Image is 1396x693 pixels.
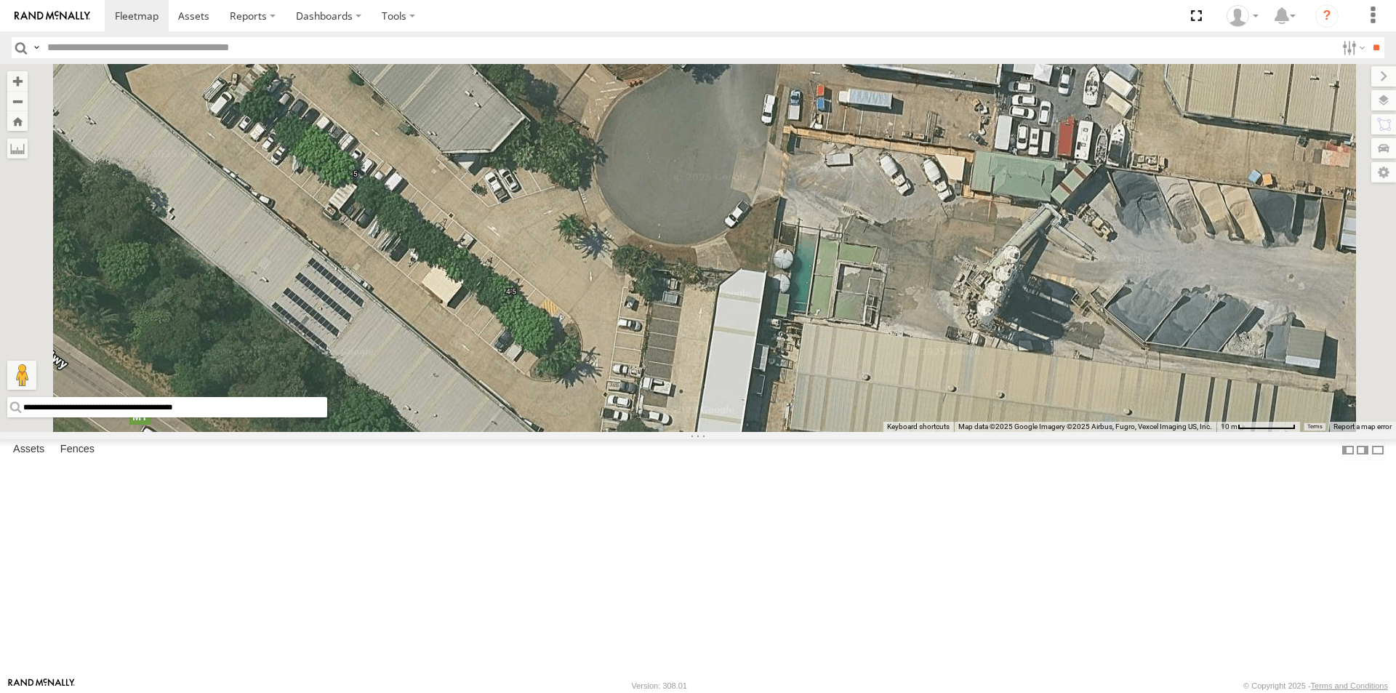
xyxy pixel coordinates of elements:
label: Search Filter Options [1336,37,1368,58]
label: Fences [53,440,102,460]
label: Assets [6,440,52,460]
label: Map Settings [1371,162,1396,183]
button: Map scale: 10 m per 76 pixels [1216,422,1300,432]
a: Terms (opens in new tab) [1307,423,1323,429]
img: rand-logo.svg [15,11,90,21]
a: Visit our Website [8,678,75,693]
a: Terms and Conditions [1311,681,1388,690]
div: Laura Van Bruggen [1221,5,1264,27]
div: Version: 308.01 [632,681,687,690]
a: Report a map error [1333,422,1392,430]
label: Measure [7,138,28,159]
button: Zoom out [7,91,28,111]
label: Dock Summary Table to the Right [1355,439,1370,460]
span: 10 m [1221,422,1237,430]
button: Keyboard shortcuts [887,422,950,432]
button: Drag Pegman onto the map to open Street View [7,361,36,390]
button: Zoom in [7,71,28,91]
div: © Copyright 2025 - [1243,681,1388,690]
label: Hide Summary Table [1371,439,1385,460]
label: Dock Summary Table to the Left [1341,439,1355,460]
label: Search Query [31,37,42,58]
button: Zoom Home [7,111,28,131]
i: ? [1315,4,1339,28]
span: Map data ©2025 Google Imagery ©2025 Airbus, Fugro, Vexcel Imaging US, Inc. [958,422,1212,430]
